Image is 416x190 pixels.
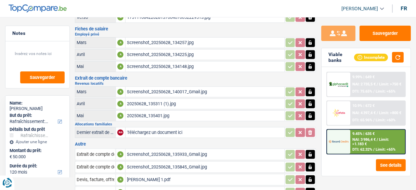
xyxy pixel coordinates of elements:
[77,101,114,106] div: Avril
[360,26,411,41] button: Sauvegarder
[328,52,354,63] div: Viable banks
[77,130,114,135] div: Dernier extrait de compte pour vos allocations familiales
[117,130,123,136] div: NA
[127,87,283,97] div: Screenshot_20250628_140017_Gmail.jpg
[354,54,388,61] div: Incomplete
[401,5,407,12] div: fr
[353,147,373,152] span: DTI: 62.32%
[117,40,123,46] div: A
[12,30,63,36] h5: Notes
[75,27,316,31] h3: Fiches de salaire
[117,89,123,95] div: A
[77,52,114,57] div: Avril
[353,82,376,86] span: NAI: 2 735,5 €
[377,111,378,115] span: /
[75,142,316,146] h3: Autre
[117,164,123,170] div: A
[117,64,123,70] div: A
[376,147,396,152] span: Limit: <65%
[376,159,406,171] button: See details
[117,177,123,183] div: A
[127,175,283,185] div: [PERSON_NAME] 1.pdf
[353,137,389,146] span: Limit: >1.183 €
[75,32,316,36] h2: Employé privé
[77,64,114,69] div: Mai
[77,89,114,94] div: Mars
[353,89,373,94] span: DTI: 75.65%
[376,89,396,94] span: Limit: <65%
[75,82,316,85] h2: Revenus locatifs
[353,75,375,79] div: 9.99% | 649 €
[127,149,283,160] div: Screenshot_20250628_135933_Gmail.jpg
[117,101,123,107] div: A
[127,62,283,72] div: Screenshot_20250628_134148.jpg
[9,4,67,13] img: TopCompare Logo
[127,38,283,48] div: Screenshot_20250628_134257.jpg
[10,148,64,153] label: Montant du prêt:
[329,137,349,147] img: Record Credits
[77,40,114,45] div: Mars
[117,52,123,58] div: A
[127,99,283,109] div: 20250628_135311 (1).jpg
[353,104,375,108] div: 10.9% | 672 €
[10,154,12,160] span: €
[379,82,402,86] span: Limit: >750 €
[353,111,376,115] span: NAI: 4 397,4 €
[376,118,396,122] span: Limit: <60%
[77,113,114,118] div: Mai
[10,127,65,132] div: Détails but du prêt
[353,137,376,142] span: NAI: 3 986,4 €
[20,71,65,83] button: Sauvegarder
[75,76,316,80] h3: Extrait de compte bancaire
[10,106,65,111] div: [PERSON_NAME]
[353,132,375,136] div: 9.45% | 635 €
[30,75,55,80] span: Sauvegarder
[117,151,123,158] div: A
[374,89,375,94] span: /
[127,162,283,172] div: Screenshot_20250628_135845_Gmail.jpg
[75,122,316,126] h2: Allocations familiales
[377,137,378,142] span: /
[329,108,349,118] img: Cofidis
[10,163,64,169] label: Durée du prêt:
[10,139,65,144] div: Ajouter une ligne
[127,111,283,121] div: 20250628_135401.jpg
[117,113,123,119] div: A
[329,81,349,87] img: AlphaCredit
[353,118,373,122] span: DTI: 65.96%
[374,118,375,122] span: /
[379,111,402,115] span: Limit: >800 €
[374,147,375,152] span: /
[377,82,378,86] span: /
[342,6,378,12] span: [PERSON_NAME]
[10,113,64,118] label: But du prêt:
[336,3,384,14] a: [PERSON_NAME]
[10,100,65,106] div: Name:
[127,50,283,60] div: Screenshot_20250628_134225.jpg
